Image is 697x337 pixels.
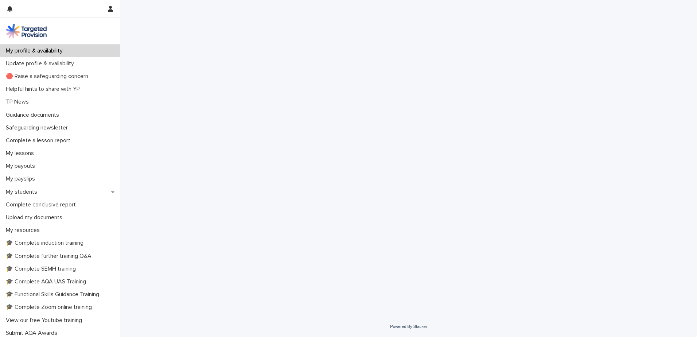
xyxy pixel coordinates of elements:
p: Complete conclusive report [3,201,82,208]
p: Upload my documents [3,214,68,221]
p: My lessons [3,150,40,157]
p: My profile & availability [3,47,69,54]
p: Guidance documents [3,112,65,119]
p: 🎓 Complete induction training [3,240,89,247]
p: Submit AQA Awards [3,330,63,337]
p: 🎓 Functional Skills Guidance Training [3,291,105,298]
p: TP News [3,98,35,105]
p: 🎓 Complete further training Q&A [3,253,97,260]
a: Powered By Stacker [390,324,427,329]
p: My payouts [3,163,41,170]
p: My resources [3,227,46,234]
p: My students [3,189,43,195]
p: Helpful hints to share with YP [3,86,86,93]
p: 🎓 Complete AQA UAS Training [3,278,92,285]
p: Update profile & availability [3,60,80,67]
p: My payslips [3,175,41,182]
p: Complete a lesson report [3,137,76,144]
p: Safeguarding newsletter [3,124,74,131]
p: View our free Youtube training [3,317,88,324]
p: 🎓 Complete Zoom online training [3,304,98,311]
img: M5nRWzHhSzIhMunXDL62 [6,24,47,38]
p: 🎓 Complete SEMH training [3,266,82,272]
p: 🔴 Raise a safeguarding concern [3,73,94,80]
